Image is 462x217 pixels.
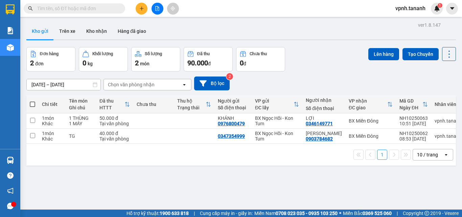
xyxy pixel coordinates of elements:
th: Toggle SortBy [96,95,133,113]
span: 0 [240,59,244,67]
sup: 1 [438,3,442,8]
div: KHÁNH [218,115,248,121]
div: BX Ngọc Hồi - Kon Tum [255,115,299,126]
div: 0346149771 [306,121,333,126]
span: Hỗ trợ kỹ thuật: [126,210,189,217]
input: Select a date range. [27,79,100,90]
span: | [194,210,195,217]
span: kg [88,61,93,66]
div: Đơn hàng [40,51,59,56]
th: Toggle SortBy [252,95,302,113]
span: 2 [30,59,34,67]
div: 10:51 [DATE] [399,121,428,126]
div: 0903784682 [306,136,333,142]
img: solution-icon [7,27,14,34]
button: Đơn hàng2đơn [26,47,75,71]
div: 1 món [42,115,62,121]
span: 2 [135,59,139,67]
button: file-add [152,3,163,15]
span: aim [170,6,175,11]
strong: 1900 633 818 [160,211,189,216]
div: Nhân viên [435,102,462,107]
div: ĐC lấy [255,105,294,110]
img: icon-new-feature [434,5,440,12]
div: BX Miền Đông [349,118,393,124]
span: | [397,210,398,217]
div: TG [69,133,93,139]
img: logo-vxr [6,4,15,15]
div: Chọn văn phòng nhận [108,81,155,88]
div: VP gửi [255,98,294,104]
div: Đã thu [99,98,124,104]
button: Số lượng2món [131,47,180,71]
span: Miền Bắc [343,210,392,217]
div: vpnh.tananh [435,118,462,124]
span: 0 [83,59,86,67]
span: Miền Nam [254,210,338,217]
input: Tìm tên, số ĐT hoặc mã đơn [37,5,117,12]
button: Tạo Chuyến [402,48,439,60]
span: Cung cấp máy in - giấy in: [200,210,253,217]
div: Khối lượng [92,51,113,56]
button: 1 [377,150,387,160]
span: đ [244,61,246,66]
div: NH10250062 [399,131,428,136]
span: plus [139,6,144,11]
div: Chưa thu [137,102,170,107]
div: ver 1.8.147 [418,21,441,29]
div: Thu hộ [177,98,206,104]
div: Người gửi [218,98,248,104]
span: 1 [439,3,441,8]
span: question-circle [7,172,14,179]
div: 0347354999 [218,133,245,139]
div: 40.000 đ [99,131,130,136]
div: NH10250063 [399,115,428,121]
span: vpnh.tananh [390,4,431,13]
span: copyright [424,211,429,216]
div: Trạng thái [177,105,206,110]
div: 10 / trang [417,151,438,158]
div: 0976800479 [218,121,245,126]
span: 90.000 [187,59,208,67]
th: Toggle SortBy [345,95,396,113]
button: Đã thu90.000đ [184,47,233,71]
div: BX Ngọc Hồi - Kon Tum [255,131,299,142]
div: PHƯỚC VĨNH [306,131,342,136]
div: 08:53 [DATE] [399,136,428,142]
button: aim [167,3,179,15]
span: món [140,61,149,66]
div: Tại văn phòng [99,136,130,142]
th: Toggle SortBy [174,95,214,113]
th: Toggle SortBy [396,95,431,113]
span: notification [7,188,14,194]
sup: 2 [226,73,233,80]
div: ĐC giao [349,105,387,110]
span: file-add [155,6,160,11]
div: Số điện thoại [306,106,342,111]
button: Lên hàng [368,48,399,60]
button: plus [136,3,147,15]
span: search [28,6,33,11]
div: Khác [42,136,62,142]
div: Mã GD [399,98,422,104]
button: caret-down [446,3,458,15]
strong: 0708 023 035 - 0935 103 250 [276,211,338,216]
div: LỢI [306,115,342,121]
svg: open [182,82,187,87]
div: Đã thu [197,51,210,56]
div: Tên món [69,98,93,104]
div: Chưa thu [250,51,267,56]
span: ⚪️ [339,212,341,215]
div: 1 MÁY [69,121,93,126]
div: Ghi chú [69,105,93,110]
strong: 0369 525 060 [363,211,392,216]
div: Ngày ĐH [399,105,422,110]
span: message [7,203,14,209]
button: Trên xe [54,23,81,39]
div: BX Miền Đông [349,133,393,139]
button: Chưa thu0đ [236,47,285,71]
div: 1 THÙNG [69,115,93,121]
div: vpnh.tananh [435,133,462,139]
div: HTTT [99,105,124,110]
span: đ [208,61,211,66]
